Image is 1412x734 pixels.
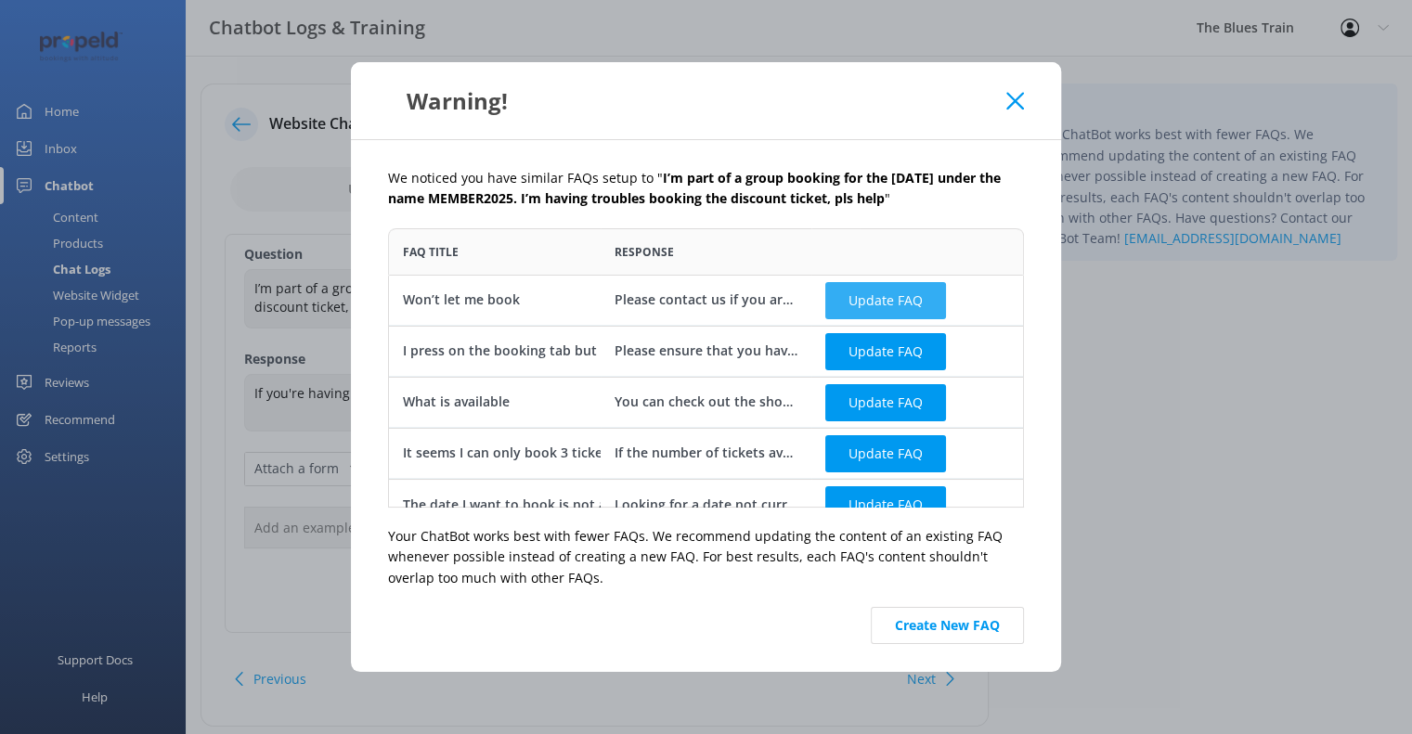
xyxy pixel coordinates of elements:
[825,434,946,471] button: Update FAQ
[388,326,1024,377] div: row
[388,377,1024,428] div: row
[825,383,946,420] button: Update FAQ
[615,290,798,310] div: Please contact us if you are having trouble booking
[1006,92,1024,110] button: Close
[825,281,946,318] button: Update FAQ
[388,428,1024,479] div: row
[388,168,1024,210] p: We noticed you have similar FAQs setup to " "
[388,275,1024,326] div: row
[388,85,1006,116] div: Warning!
[388,526,1024,588] p: Your ChatBot works best with fewer FAQs. We recommend updating the content of an existing FAQ whe...
[615,495,798,515] div: Looking for a date not currently on sale? Jump the queue and be first in line for priority pre-sa...
[871,607,1024,644] button: Create New FAQ
[615,443,798,463] div: If the number of tickets available is less than your desired number, it is likely that those are ...
[403,341,709,361] div: I press on the booking tab but nothing happens
[825,486,946,523] button: Update FAQ
[615,341,798,361] div: Please ensure that you have selected the number of tickets you would like for your chosen show be...
[615,392,798,412] div: You can check out the show schedule and availability here [URL][DOMAIN_NAME]
[388,169,1001,207] b: I’m part of a group booking for the [DATE] under the name MEMBER2025. I’m having troubles booking...
[403,392,510,412] div: What is available
[825,332,946,369] button: Update FAQ
[403,495,654,515] div: The date I want to book is not available
[388,275,1024,507] div: grid
[403,290,520,310] div: Won’t let me book
[403,243,459,261] span: FAQ Title
[403,443,668,463] div: It seems I can only book 3 tickets I want 9
[615,243,674,261] span: Response
[388,479,1024,530] div: row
